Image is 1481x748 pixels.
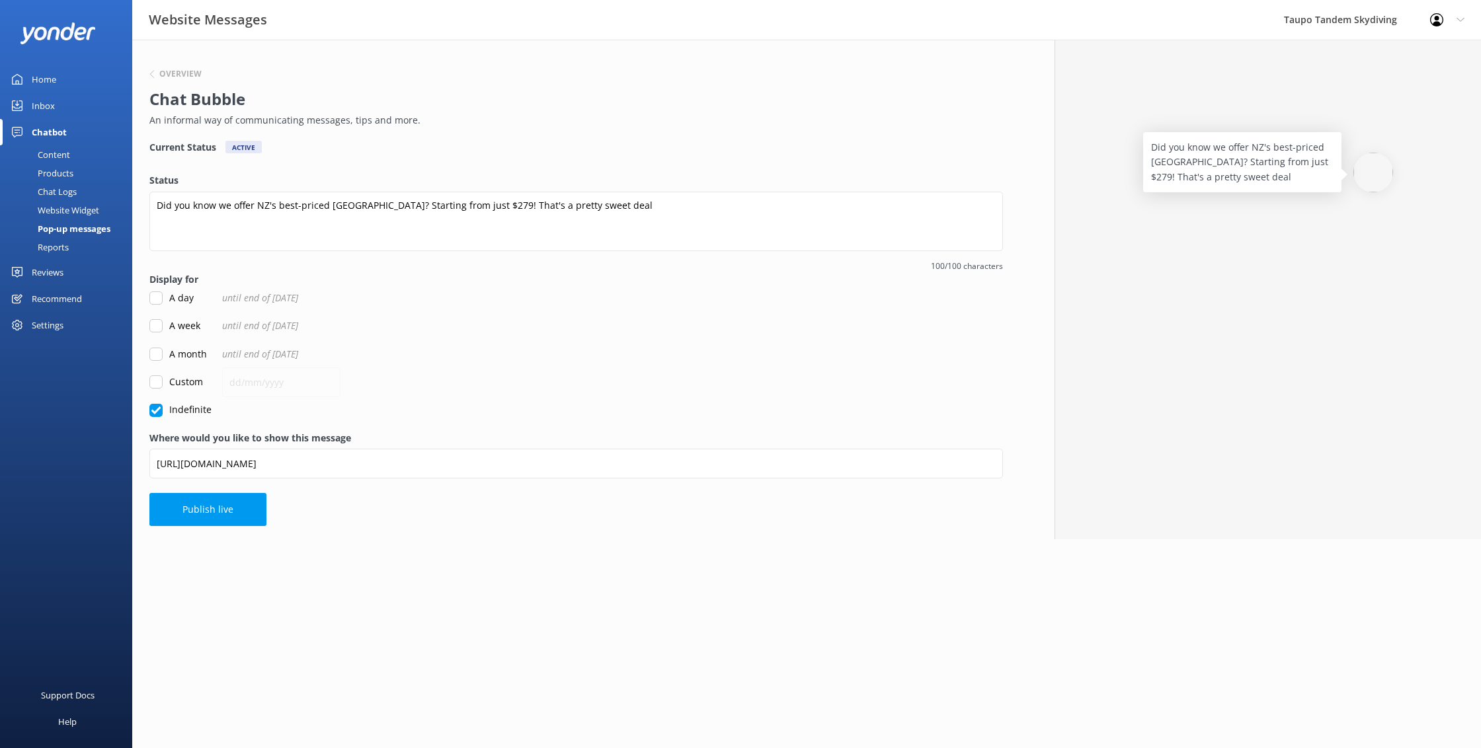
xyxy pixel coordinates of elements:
div: Inbox [32,93,55,119]
div: Content [8,145,70,164]
div: Reports [8,238,69,256]
label: Custom [149,375,203,389]
label: A day [149,291,194,305]
input: https://www.example.com/page [149,449,1003,478]
div: Home [32,66,56,93]
div: Help [58,708,77,735]
div: Chat Logs [8,182,77,201]
div: Recommend [32,285,82,312]
h6: Overview [159,70,202,78]
button: Publish live [149,493,266,526]
p: An informal way of communicating messages, tips and more. [149,113,996,128]
label: A week [149,318,200,333]
label: Status [149,173,1003,188]
input: dd/mm/yyyy [222,367,340,397]
a: Chat Logs [8,182,132,201]
span: 100/100 characters [149,260,1003,272]
div: Active [225,141,262,153]
p: Did you know we offer NZ's best-priced [GEOGRAPHIC_DATA]? Starting from just $279! That's a prett... [1151,140,1334,184]
div: Settings [32,312,63,338]
label: Display for [149,272,1003,287]
a: Reports [8,238,132,256]
span: until end of [DATE] [222,291,298,305]
h4: Current Status [149,141,216,153]
label: Indefinite [149,402,212,417]
textarea: Did you know we offer NZ's best-priced [GEOGRAPHIC_DATA]? Starting from just $279! That's a prett... [149,192,1003,251]
label: Where would you like to show this message [149,431,1003,445]
button: Overview [149,70,202,78]
a: Products [8,164,132,182]
div: Reviews [32,259,63,285]
div: Products [8,164,73,182]
label: A month [149,347,207,361]
div: Pop-up messages [8,219,110,238]
span: until end of [DATE] [222,318,298,333]
a: Website Widget [8,201,132,219]
h2: Chat Bubble [149,87,996,112]
span: until end of [DATE] [222,347,298,361]
div: Website Widget [8,201,99,219]
a: Content [8,145,132,164]
div: Chatbot [32,119,67,145]
div: Support Docs [41,682,95,708]
img: yonder-white-logo.png [20,22,96,44]
h3: Website Messages [149,9,267,30]
a: Pop-up messages [8,219,132,238]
